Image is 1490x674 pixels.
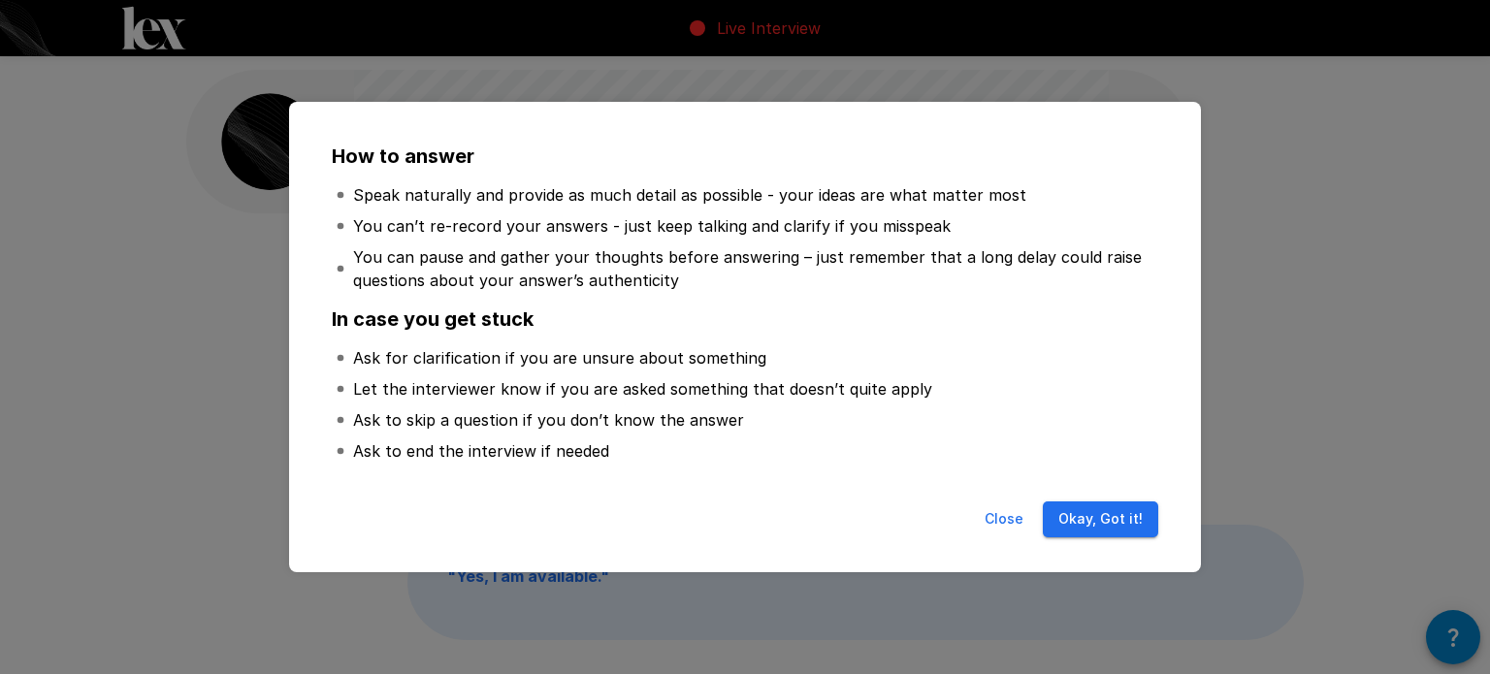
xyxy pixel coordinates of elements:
[353,346,766,369] p: Ask for clarification if you are unsure about something
[353,214,951,238] p: You can’t re-record your answers - just keep talking and clarify if you misspeak
[1043,501,1158,537] button: Okay, Got it!
[353,183,1026,207] p: Speak naturally and provide as much detail as possible - your ideas are what matter most
[973,501,1035,537] button: Close
[353,377,932,401] p: Let the interviewer know if you are asked something that doesn’t quite apply
[353,439,609,463] p: Ask to end the interview if needed
[332,307,534,331] b: In case you get stuck
[332,144,474,168] b: How to answer
[353,408,744,432] p: Ask to skip a question if you don’t know the answer
[353,245,1154,292] p: You can pause and gather your thoughts before answering – just remember that a long delay could r...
